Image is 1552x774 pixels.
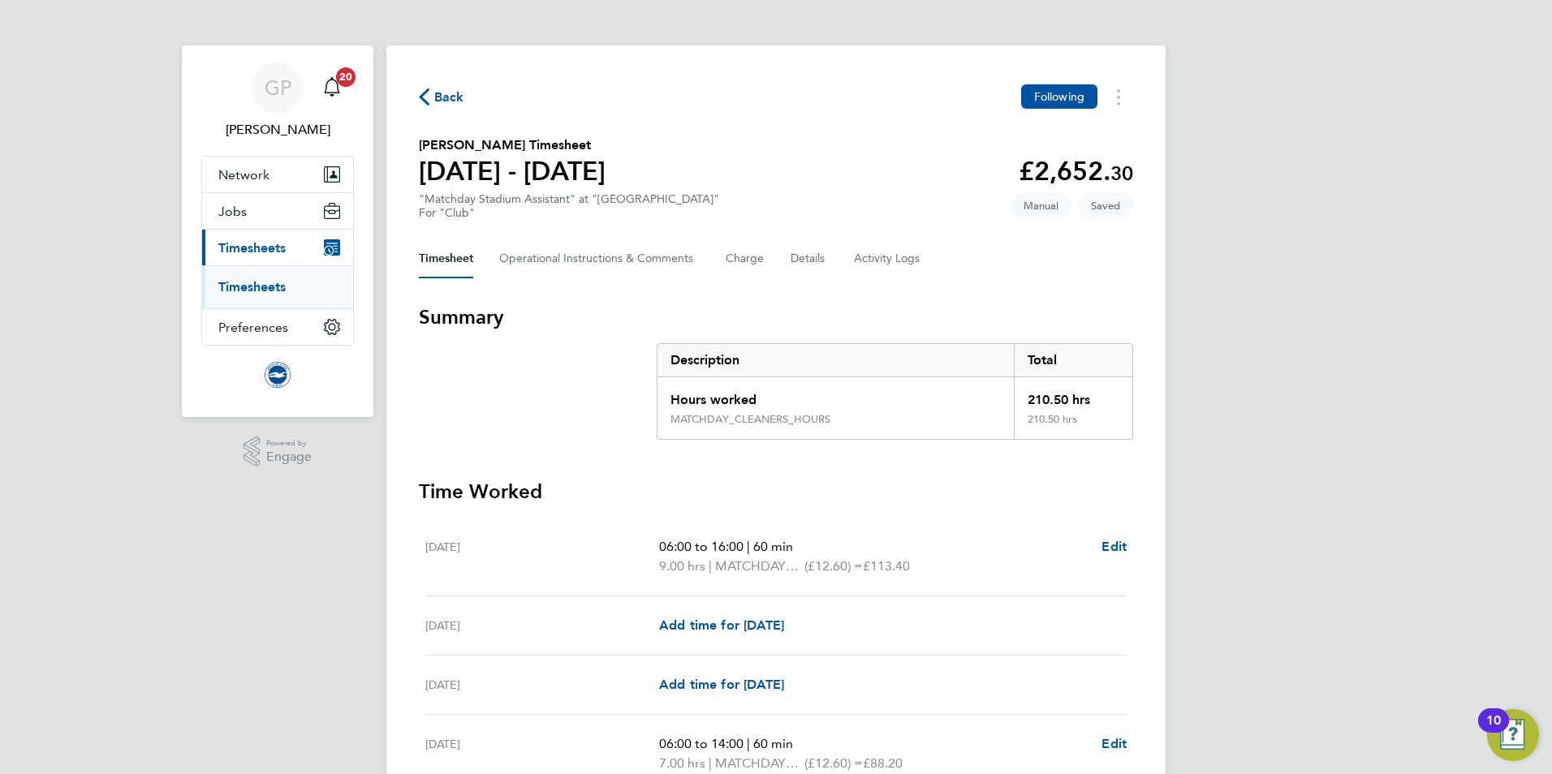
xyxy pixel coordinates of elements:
[659,539,744,554] span: 06:00 to 16:00
[657,344,1014,376] div: Description
[202,309,353,345] button: Preferences
[218,279,286,295] a: Timesheets
[863,558,910,574] span: £113.40
[804,755,863,771] span: (£12.60) =
[753,539,793,554] span: 60 min
[715,557,804,576] span: MATCHDAY_CLEANERS_HOURS
[1019,156,1133,187] app-decimal: £2,652.
[1011,192,1071,219] span: This timesheet was manually created.
[1034,89,1084,104] span: Following
[425,675,659,694] div: [DATE]
[670,413,830,426] div: MATCHDAY_CLEANERS_HOURS
[659,617,784,633] span: Add time for [DATE]
[1078,192,1133,219] span: This timesheet is Saved.
[202,157,353,192] button: Network
[425,734,659,773] div: [DATE]
[747,736,750,751] span: |
[726,239,765,278] button: Charge
[1101,734,1127,754] a: Edit
[863,755,903,771] span: £88.20
[419,479,1133,505] h3: Time Worked
[499,239,700,278] button: Operational Instructions & Comments
[218,204,247,219] span: Jobs
[1101,736,1127,751] span: Edit
[1487,709,1539,761] button: Open Resource Center, 10 new notifications
[753,736,793,751] span: 60 min
[715,754,804,773] span: MATCHDAY_CLEANERS_HOURS
[419,192,719,220] div: "Matchday Stadium Assistant" at "[GEOGRAPHIC_DATA]"
[791,239,828,278] button: Details
[425,616,659,635] div: [DATE]
[182,45,373,417] nav: Main navigation
[316,62,348,114] a: 20
[202,230,353,265] button: Timesheets
[1014,344,1132,376] div: Total
[1486,720,1501,742] div: 10
[218,167,269,183] span: Network
[419,304,1133,330] h3: Summary
[218,240,286,256] span: Timesheets
[419,135,606,155] h2: [PERSON_NAME] Timesheet
[419,155,606,187] h1: [DATE] - [DATE]
[657,377,1014,413] div: Hours worked
[659,558,705,574] span: 9.00 hrs
[218,320,288,335] span: Preferences
[1101,537,1127,557] a: Edit
[266,450,312,464] span: Engage
[1101,539,1127,554] span: Edit
[425,537,659,576] div: [DATE]
[1021,84,1097,109] button: Following
[659,677,784,692] span: Add time for [DATE]
[1014,413,1132,439] div: 210.50 hrs
[265,362,291,388] img: brightonandhovealbion-logo-retina.png
[419,87,464,107] button: Back
[659,736,744,751] span: 06:00 to 14:00
[419,206,719,220] div: For "Club"
[265,77,291,98] span: GP
[659,616,784,635] a: Add time for [DATE]
[244,436,313,467] a: Powered byEngage
[657,343,1133,440] div: Summary
[434,88,464,107] span: Back
[709,755,712,771] span: |
[202,265,353,308] div: Timesheets
[709,558,712,574] span: |
[854,239,922,278] button: Activity Logs
[202,193,353,229] button: Jobs
[201,362,354,388] a: Go to home page
[1014,377,1132,413] div: 210.50 hrs
[659,755,705,771] span: 7.00 hrs
[659,675,784,694] a: Add time for [DATE]
[747,539,750,554] span: |
[804,558,863,574] span: (£12.60) =
[201,62,354,140] a: GP[PERSON_NAME]
[201,120,354,140] span: Gareth Pond
[266,436,312,450] span: Powered by
[419,239,473,278] button: Timesheet
[1110,161,1133,185] span: 30
[1104,84,1133,110] button: Timesheets Menu
[336,67,356,87] span: 20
